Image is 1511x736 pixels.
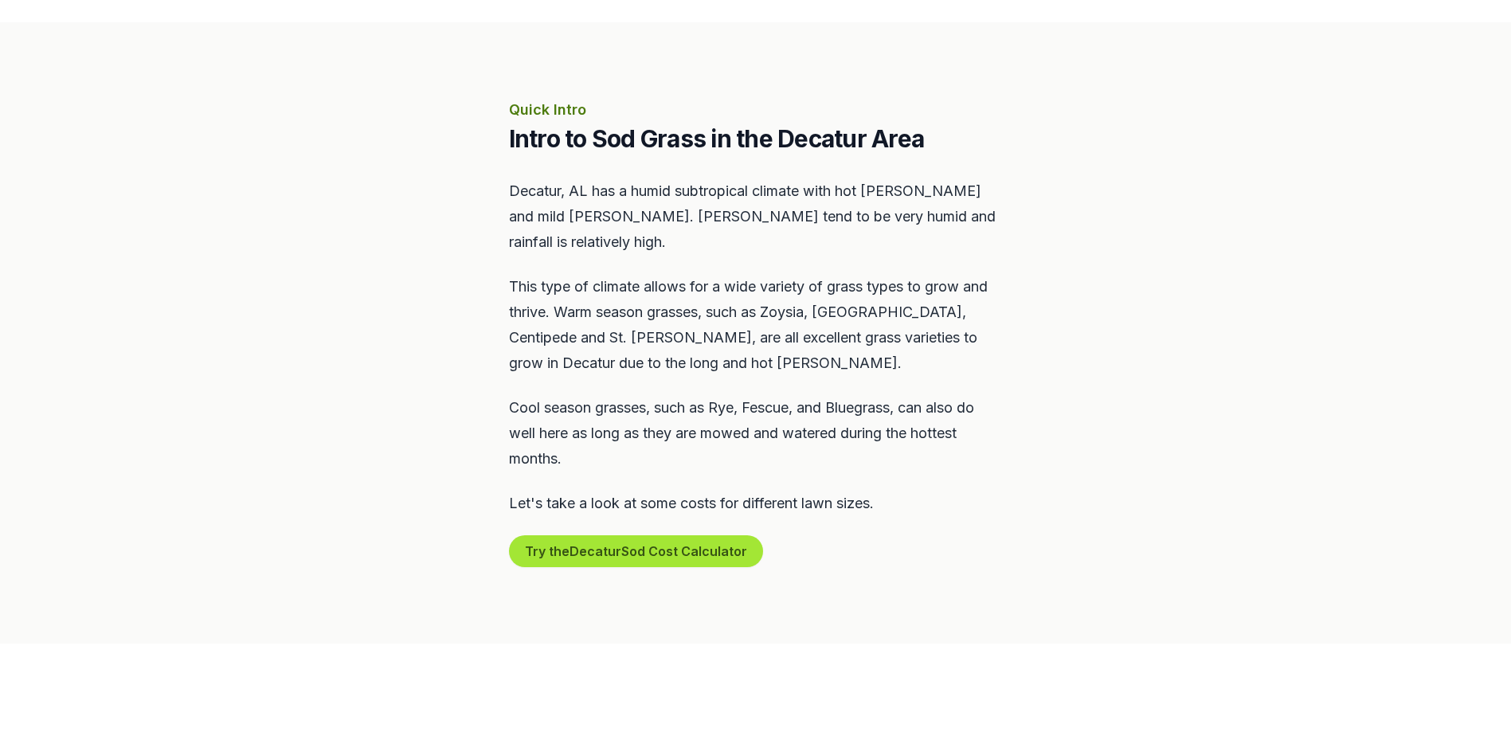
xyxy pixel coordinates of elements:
h2: Intro to Sod Grass in the Decatur Area [509,124,1003,153]
button: Try theDecaturSod Cost Calculator [509,535,763,567]
p: Let's take a look at some costs for different lawn sizes. [509,491,1003,516]
p: This type of climate allows for a wide variety of grass types to grow and thrive. Warm season gra... [509,274,1003,376]
p: Quick Intro [509,99,1003,121]
p: Decatur, AL has a humid subtropical climate with hot [PERSON_NAME] and mild [PERSON_NAME]. [PERSO... [509,178,1003,255]
p: Cool season grasses, such as Rye, Fescue, and Bluegrass, can also do well here as long as they ar... [509,395,1003,472]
